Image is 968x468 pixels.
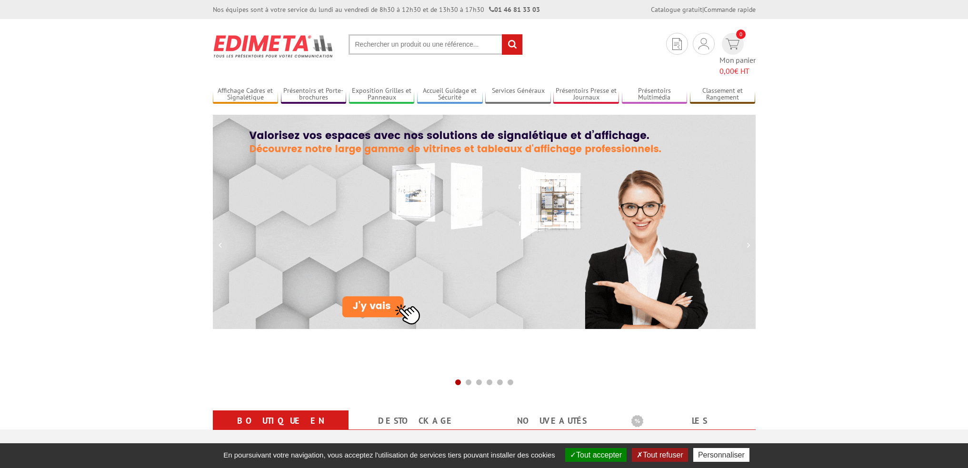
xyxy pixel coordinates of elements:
img: Présentoir, panneau, stand - Edimeta - PLV, affichage, mobilier bureau, entreprise [213,29,334,64]
a: Exposition Grilles et Panneaux [349,87,415,102]
div: | [651,5,756,14]
strong: 01 46 81 33 03 [489,5,540,14]
div: Nos équipes sont à votre service du lundi au vendredi de 8h30 à 12h30 et de 13h30 à 17h30 [213,5,540,14]
a: Boutique en ligne [224,412,337,447]
a: Services Généraux [485,87,551,102]
input: rechercher [502,34,522,55]
a: Présentoirs Multimédia [622,87,688,102]
a: Accueil Guidage et Sécurité [417,87,483,102]
a: Catalogue gratuit [651,5,702,14]
span: En poursuivant votre navigation, vous acceptez l'utilisation de services tiers pouvant installer ... [219,451,560,459]
a: Les promotions [631,412,744,447]
a: Commande rapide [704,5,756,14]
a: Classement et Rangement [690,87,756,102]
button: Tout accepter [565,448,627,462]
a: Présentoirs Presse et Journaux [553,87,619,102]
button: Tout refuser [632,448,688,462]
span: 0,00 [719,66,734,76]
span: 0 [736,30,746,39]
span: Mon panier [719,55,756,77]
a: Présentoirs et Porte-brochures [281,87,347,102]
a: Destockage [360,412,473,429]
img: devis rapide [726,39,739,50]
a: nouveautés [496,412,609,429]
img: devis rapide [672,38,682,50]
a: Affichage Cadres et Signalétique [213,87,279,102]
span: € HT [719,66,756,77]
input: Rechercher un produit ou une référence... [349,34,523,55]
button: Personnaliser (fenêtre modale) [693,448,749,462]
b: Les promotions [631,412,750,431]
img: devis rapide [699,38,709,50]
a: devis rapide 0 Mon panier 0,00€ HT [719,33,756,77]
